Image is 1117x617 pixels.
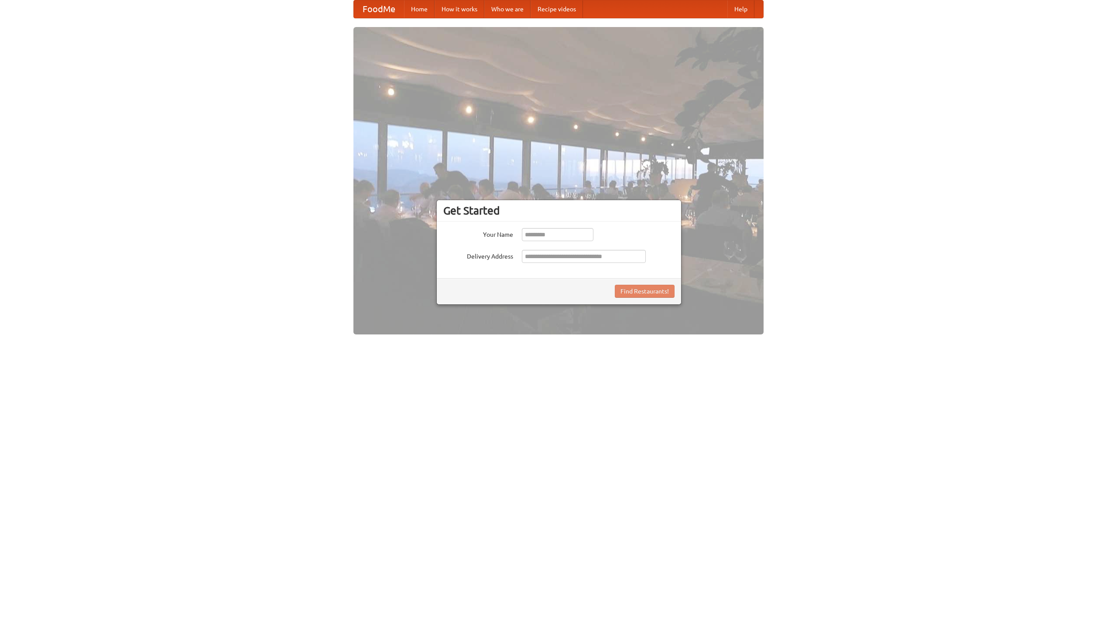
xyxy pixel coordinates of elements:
h3: Get Started [443,204,675,217]
a: Recipe videos [531,0,583,18]
a: How it works [435,0,484,18]
button: Find Restaurants! [615,285,675,298]
label: Delivery Address [443,250,513,261]
a: Home [404,0,435,18]
a: Who we are [484,0,531,18]
label: Your Name [443,228,513,239]
a: FoodMe [354,0,404,18]
a: Help [727,0,754,18]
